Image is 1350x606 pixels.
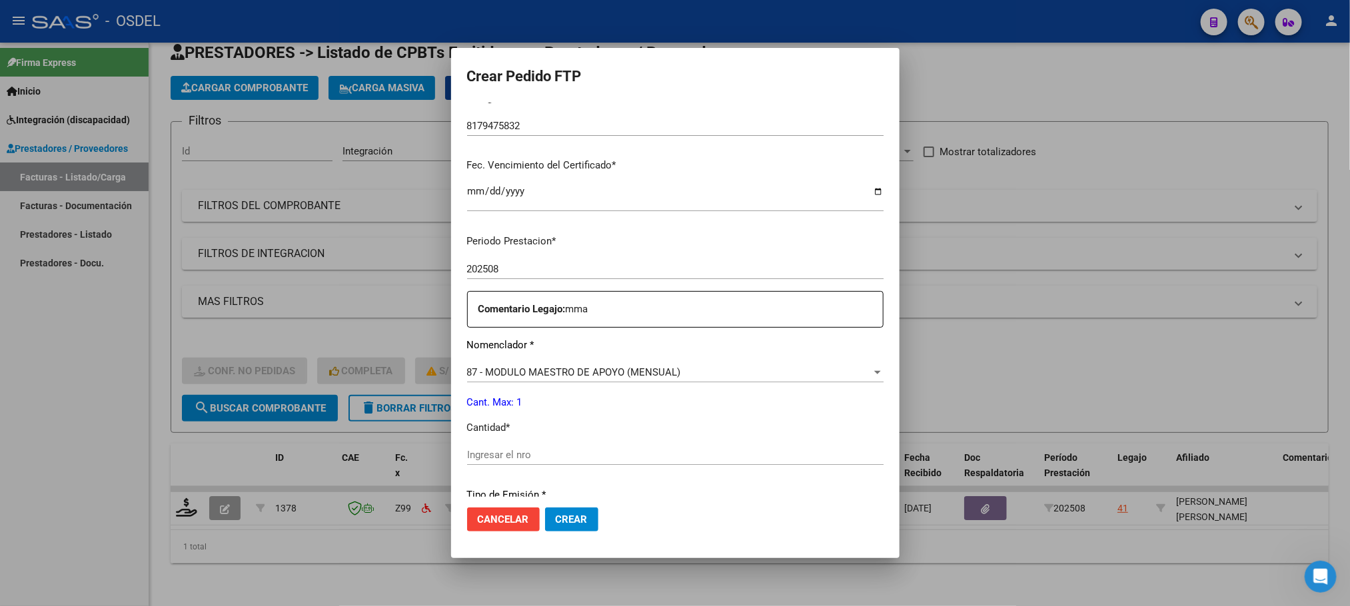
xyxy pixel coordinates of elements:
[545,507,598,531] button: Crear
[478,513,529,525] span: Cancelar
[467,420,884,436] p: Cantidad
[467,366,681,378] span: 87 - MODULO MAESTRO DE APOYO (MENSUAL)
[478,302,883,317] p: mma
[1305,561,1337,593] iframe: Intercom live chat
[556,513,588,525] span: Crear
[467,338,884,353] p: Nomenclador *
[467,64,884,89] h2: Crear Pedido FTP
[467,158,884,173] p: Fec. Vencimiento del Certificado
[467,507,540,531] button: Cancelar
[467,487,884,503] p: Tipo de Emisión *
[467,234,884,249] p: Periodo Prestacion
[478,303,566,315] strong: Comentario Legajo:
[467,395,884,410] p: Cant. Max: 1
